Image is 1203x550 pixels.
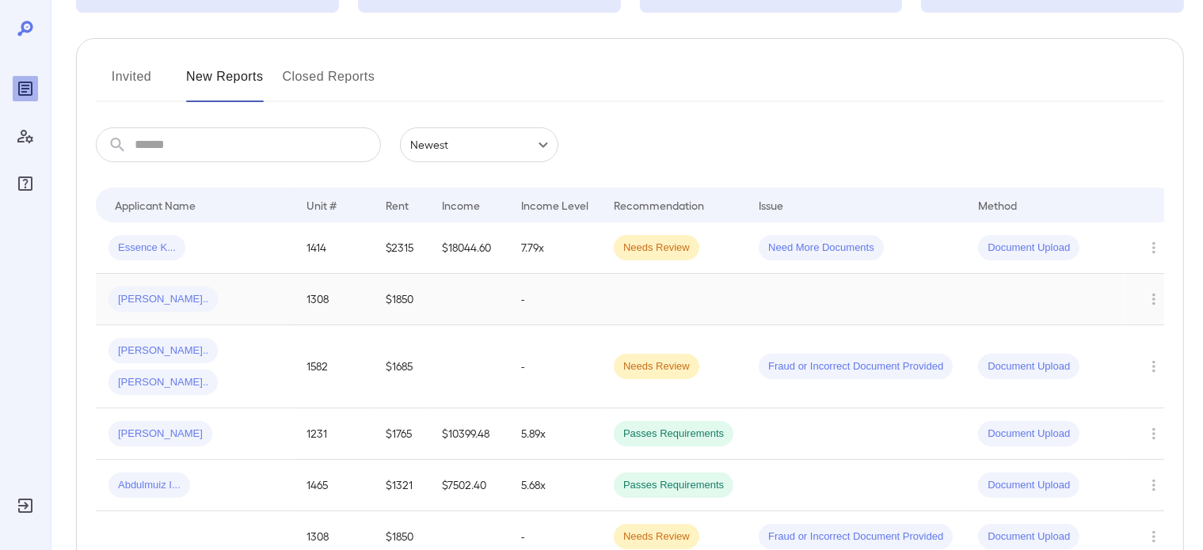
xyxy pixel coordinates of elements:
div: Manage Users [13,123,38,149]
button: New Reports [186,64,264,102]
td: - [508,325,601,408]
td: 5.89x [508,408,601,460]
div: Method [978,195,1017,214]
div: Log Out [13,493,38,518]
td: $2315 [373,222,429,274]
td: $1765 [373,408,429,460]
button: Row Actions [1141,235,1167,260]
td: $1321 [373,460,429,511]
div: Issue [759,195,784,214]
span: [PERSON_NAME].. [108,343,218,358]
span: Needs Review [614,529,699,544]
span: Fraud or Incorrect Document Provided [759,529,953,544]
span: Passes Requirements [614,478,733,493]
span: Essence K... [108,241,185,256]
div: Rent [386,195,411,214]
button: Row Actions [1141,286,1167,312]
span: [PERSON_NAME].. [108,292,218,307]
span: Needs Review [614,241,699,256]
button: Invited [96,64,167,102]
div: Newest [400,127,558,162]
span: [PERSON_NAME].. [108,375,218,390]
td: 1414 [294,222,373,274]
span: Passes Requirements [614,427,733,442]
td: $10399.48 [429,408,508,460]
span: Document Upload [978,427,1079,442]
div: Income [442,195,480,214]
button: Row Actions [1141,524,1167,549]
td: $1685 [373,325,429,408]
td: 1231 [294,408,373,460]
td: 1308 [294,274,373,325]
span: Document Upload [978,529,1079,544]
td: 1465 [294,460,373,511]
td: 7.79x [508,222,601,274]
button: Row Actions [1141,421,1167,446]
td: $18044.60 [429,222,508,274]
span: Document Upload [978,359,1079,374]
button: Closed Reports [283,64,375,102]
span: Document Upload [978,241,1079,256]
td: - [508,274,601,325]
div: Applicant Name [115,195,196,214]
div: Reports [13,76,38,101]
td: 1582 [294,325,373,408]
div: Recommendation [614,195,704,214]
td: 5.68x [508,460,601,511]
td: $1850 [373,274,429,325]
span: Document Upload [978,478,1079,493]
div: Unit # [306,195,337,214]
span: Abdulmuiz I... [108,478,190,493]
span: Fraud or Incorrect Document Provided [759,359,953,374]
button: Row Actions [1141,472,1167,498]
span: Need More Documents [759,241,884,256]
div: FAQ [13,171,38,196]
span: [PERSON_NAME] [108,427,212,442]
button: Row Actions [1141,354,1167,379]
span: Needs Review [614,359,699,374]
div: Income Level [521,195,588,214]
td: $7502.40 [429,460,508,511]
